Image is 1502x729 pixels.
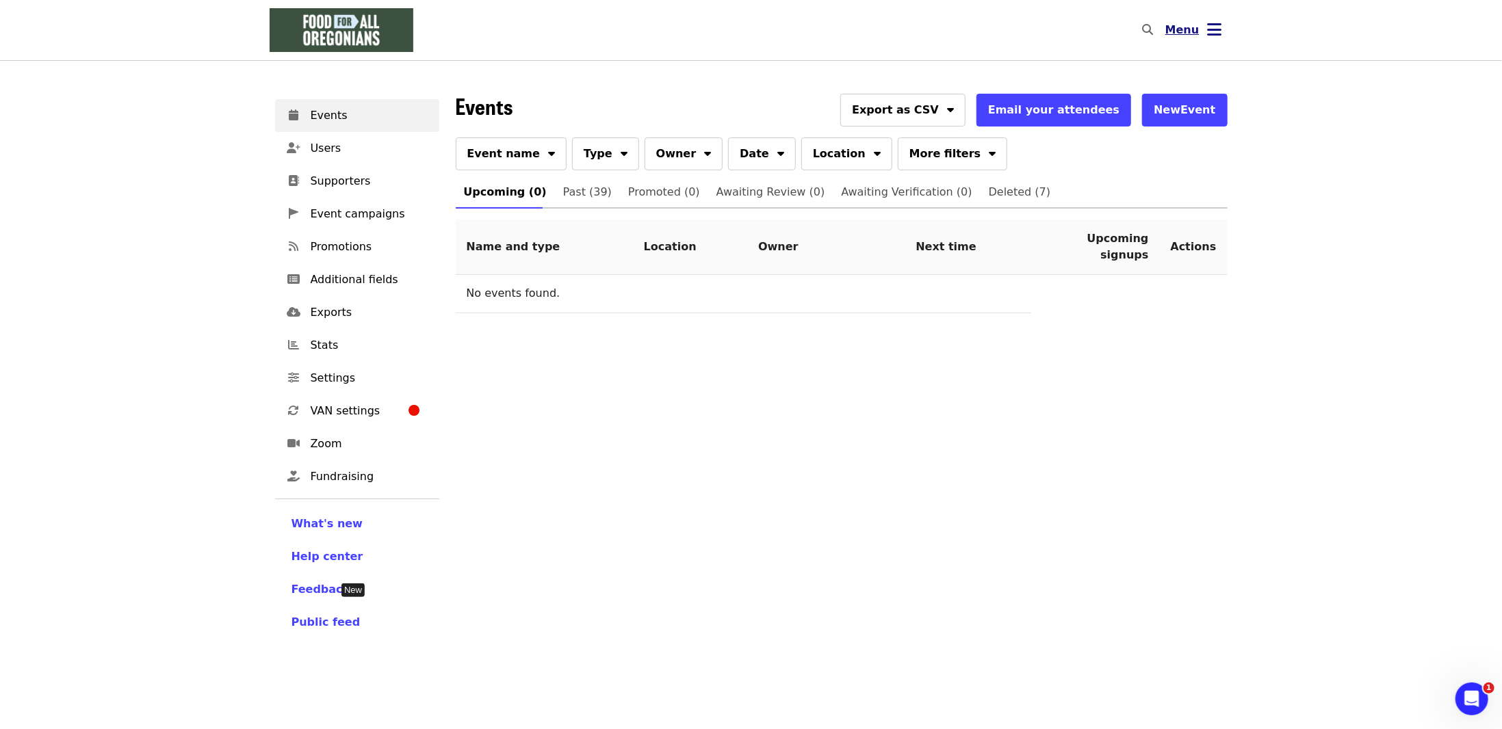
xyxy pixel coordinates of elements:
i: sort-down icon [874,145,881,158]
i: sort-down icon [777,145,784,158]
i: sort-down icon [548,145,555,158]
i: cloud-download icon [287,306,301,319]
span: Event name [467,146,541,162]
span: Promoted (0) [628,183,700,202]
span: Stats [311,337,428,354]
a: Settings [275,362,439,395]
img: Food for All Oregonians - Home [270,8,413,52]
span: Export as CSV [852,102,939,118]
span: Zoom [311,436,428,452]
a: Fundraising [275,460,439,493]
span: Supporters [311,173,428,189]
i: circle icon [409,404,420,417]
span: Users [311,140,428,157]
span: What's new [292,517,363,530]
i: user-plus icon [287,142,301,155]
a: Additional fields [275,263,439,296]
i: search icon [1142,23,1153,36]
a: Awaiting Review (0) [708,176,833,209]
button: Toggle account menu [1154,14,1233,47]
iframe: Intercom live chat [1455,682,1488,715]
i: calendar icon [289,109,299,122]
span: Help center [292,550,363,563]
a: Stats [275,329,439,362]
span: Public feed [292,615,361,628]
span: 1 [1484,682,1494,693]
i: sort-down icon [947,101,954,114]
button: Type [572,137,639,170]
i: rss icon [289,240,299,253]
i: address-book icon [289,174,300,187]
a: VAN settingscircle icon [275,395,439,427]
a: Promoted (0) [620,176,708,209]
button: Feedback [292,581,350,598]
a: Awaiting Verification (0) [833,176,980,209]
a: Event campaigns [275,198,439,230]
button: Export as CSV [840,94,966,127]
th: Owner [747,220,905,275]
span: Date [740,146,769,162]
a: Supporters [275,165,439,198]
span: VAN settings [311,403,409,419]
input: Search [1161,14,1172,47]
i: sync icon [289,404,300,417]
i: list-alt icon [288,273,300,286]
i: hand-holding-heart icon [288,470,300,483]
span: Deleted (7) [989,183,1050,202]
a: What's new [292,516,423,532]
i: pennant icon [289,207,299,220]
a: Public feed [292,614,423,631]
i: chart-bar icon [289,339,300,352]
th: Actions [1160,220,1228,275]
i: sort-down icon [704,145,711,158]
i: video icon [288,437,300,450]
span: Additional fields [311,271,428,288]
button: Date [728,137,796,170]
div: Tooltip anchor [341,583,365,597]
span: Awaiting Verification (0) [841,183,972,202]
span: Settings [311,370,428,386]
button: Owner [645,137,723,170]
span: Awaiting Review (0) [716,183,825,202]
a: Past (39) [555,176,620,209]
a: Exports [275,296,439,329]
th: Name and type [456,220,633,275]
a: Promotions [275,230,439,263]
button: NewEvent [1142,94,1227,127]
a: Upcoming (0) [456,176,555,209]
a: Deleted (7) [981,176,1059,209]
span: Upcoming signups [1087,232,1149,261]
button: Location [801,137,892,170]
td: No events found. [456,275,1032,313]
button: Email your attendees [976,94,1131,127]
th: Next time [905,220,1031,275]
span: Past (39) [563,183,612,202]
span: Type [584,146,612,162]
a: Help center [292,548,423,565]
span: Promotions [311,239,428,255]
a: Users [275,132,439,165]
i: sliders-h icon [289,371,300,384]
i: sort-down icon [621,145,627,158]
i: bars icon [1208,20,1222,40]
span: Upcoming (0) [464,183,547,202]
button: More filters [898,137,1007,170]
span: Events [311,107,428,124]
span: More filters [909,146,981,162]
button: Event name [456,137,567,170]
span: Owner [656,146,697,162]
a: Zoom [275,427,439,460]
i: sort-down icon [989,145,996,158]
th: Location [633,220,747,275]
a: Events [275,99,439,132]
span: Exports [311,304,428,321]
span: Event campaigns [311,206,428,222]
span: Menu [1165,23,1200,36]
span: Location [813,146,866,162]
span: Events [456,90,513,122]
span: Fundraising [311,468,428,485]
